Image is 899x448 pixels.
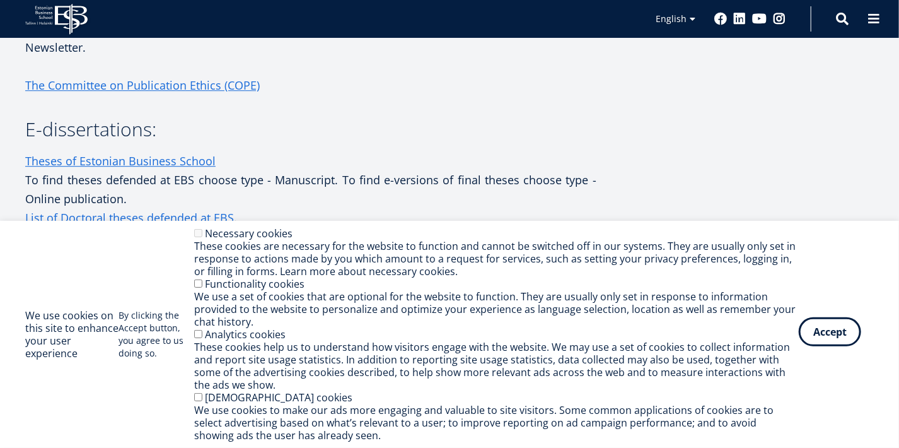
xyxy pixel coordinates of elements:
[714,13,727,25] a: Facebook
[119,309,194,360] p: By clicking the Accept button, you agree to us doing so.
[25,151,216,170] a: Theses of Estonian Business School
[773,13,786,25] a: Instagram
[25,151,596,208] p: To find theses defended at EBS choose type - Manuscript. To find e-versions of final theses choos...
[194,404,799,442] div: We use cookies to make our ads more engaging and valuable to site visitors. Some common applicati...
[25,76,260,95] a: The Committee on Publication Ethics (COPE)
[799,317,861,346] button: Accept
[25,309,119,360] h2: We use cookies on this site to enhance your user experience
[194,290,799,328] div: We use a set of cookies that are optional for the website to function. They are usually only set ...
[25,120,596,139] h3: E-dissertations:
[25,208,596,227] p: .
[205,327,286,341] label: Analytics cookies
[733,13,746,25] a: Linkedin
[205,227,293,240] label: Necessary cookies
[205,391,352,404] label: [DEMOGRAPHIC_DATA] cookies
[194,240,799,278] div: These cookies are necessary for the website to function and cannot be switched off in our systems...
[205,277,304,291] label: Functionality cookies
[25,208,234,227] a: List of Doctoral theses defended at EBS
[194,341,799,391] div: These cookies help us to understand how visitors engage with the website. We may use a set of coo...
[752,13,767,25] a: Youtube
